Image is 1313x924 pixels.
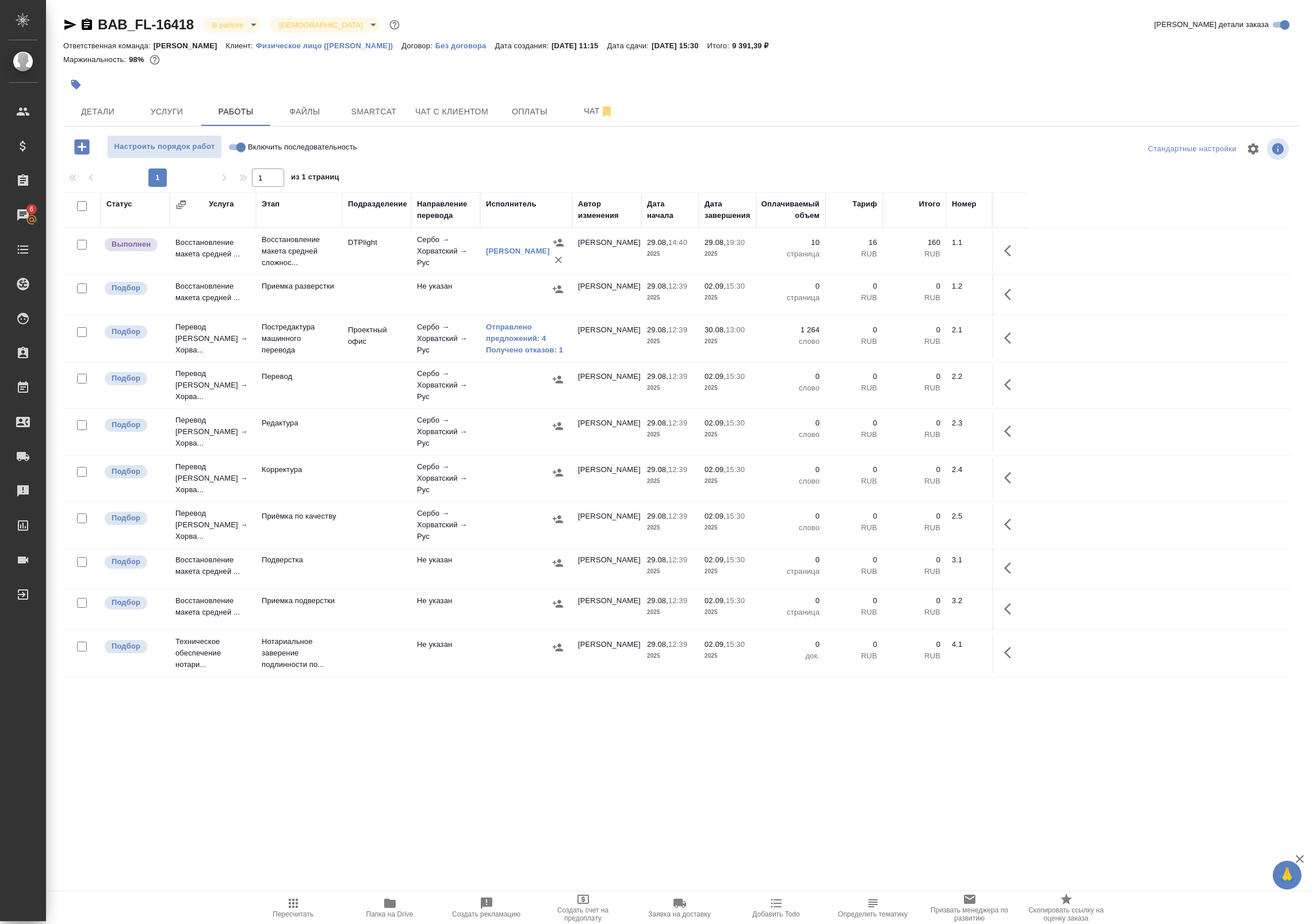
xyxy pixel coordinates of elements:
p: 29.08, [647,512,668,520]
p: RUB [889,336,940,347]
p: Маржинальность: [63,55,129,64]
p: 2025 [647,607,693,618]
button: Здесь прячутся важные кнопки [997,464,1025,492]
a: Физическое лицо ([PERSON_NAME]) [256,40,401,50]
span: Посмотреть информацию [1267,138,1291,160]
button: Здесь прячутся важные кнопки [997,511,1025,538]
a: [PERSON_NAME] [486,247,550,255]
button: Назначить [549,554,566,572]
p: 0 [889,595,940,607]
p: 02.09, [705,596,726,605]
p: 160 [889,237,940,248]
p: 02.09, [705,419,726,427]
div: 1.1 [952,237,986,248]
p: [DATE] 11:15 [552,41,607,50]
p: 15:30 [726,282,745,290]
p: 02.09, [705,640,726,649]
td: Восстановление макета средней ... [170,231,256,271]
p: 2025 [647,248,693,260]
button: Скопировать ссылку на оценку заказа [1018,892,1115,924]
a: BAB_FL-16418 [98,17,194,32]
p: Приемка разверстки [262,281,336,292]
p: 2025 [705,476,751,487]
p: 0 [831,464,877,476]
p: 15:30 [726,419,745,427]
span: Чат с клиентом [415,105,488,119]
p: RUB [831,248,877,260]
p: 98% [129,55,147,64]
p: Дата создания: [495,41,551,50]
p: страница [762,292,820,304]
p: 15:30 [726,465,745,474]
div: 2.3 [952,417,986,429]
button: Добавить тэг [63,72,89,97]
td: Не указан [411,633,480,673]
button: Здесь прячутся важные кнопки [997,237,1025,264]
div: Статус [106,198,132,210]
span: Работы [208,105,263,119]
p: 12:39 [668,282,687,290]
button: Здесь прячутся важные кнопки [997,595,1025,623]
p: 29.08, [705,238,726,247]
p: 0 [831,324,877,336]
p: 2025 [647,566,693,577]
span: Оплаты [502,105,557,119]
td: Перевод [PERSON_NAME] → Хорва... [170,362,256,408]
div: Подразделение [348,198,407,210]
p: Физическое лицо ([PERSON_NAME]) [256,41,401,50]
span: Скопировать ссылку на оценку заказа [1025,906,1108,922]
p: 12:39 [668,596,687,605]
p: Дата сдачи: [607,41,652,50]
p: 15:30 [726,372,745,381]
p: 0 [762,595,820,607]
p: Подбор [112,373,140,384]
button: 160.00 RUB; [147,52,162,67]
td: [PERSON_NAME] [572,633,641,673]
a: 6 [3,201,43,229]
div: Услуга [209,198,233,210]
p: Подверстка [262,554,336,566]
p: Перевод [262,371,336,382]
p: 29.08, [647,238,668,247]
p: 12:39 [668,325,687,334]
p: страница [762,566,820,577]
p: Подбор [112,326,140,338]
p: RUB [831,429,877,440]
p: 29.08, [647,419,668,427]
p: 15:30 [726,512,745,520]
svg: Отписаться [600,105,614,118]
td: Сербо → Хорватский → Рус [411,362,480,408]
p: слово [762,382,820,394]
td: Сербо → Хорватский → Рус [411,316,480,362]
p: Восстановление макета средней сложнос... [262,234,336,269]
p: 12:39 [668,419,687,427]
span: Призвать менеджера по развитию [928,906,1011,922]
button: Папка на Drive [342,892,438,924]
p: 30.08, [705,325,726,334]
td: Сербо → Хорватский → Рус [411,502,480,548]
span: Заявка на доставку [648,910,710,918]
td: [PERSON_NAME] [572,319,641,359]
td: [PERSON_NAME] [572,589,641,630]
p: RUB [889,429,940,440]
div: Можно подбирать исполнителей [104,371,164,386]
span: Определить тематику [838,910,908,918]
p: 2025 [647,382,693,394]
p: RUB [831,566,877,577]
div: 3.2 [952,595,986,607]
span: Папка на Drive [366,910,414,918]
p: 0 [831,595,877,607]
p: 2025 [705,522,751,534]
button: Назначить [549,371,566,388]
button: 🙏 [1273,861,1301,890]
button: Назначить [550,234,567,251]
p: слово [762,476,820,487]
td: Сербо → Хорватский → Рус [411,228,480,274]
p: 02.09, [705,512,726,520]
button: Назначить [549,639,566,656]
td: Перевод [PERSON_NAME] → Хорва... [170,502,256,548]
button: Назначить [549,464,566,481]
p: RUB [889,292,940,304]
p: 2025 [705,382,751,394]
p: 0 [889,281,940,292]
